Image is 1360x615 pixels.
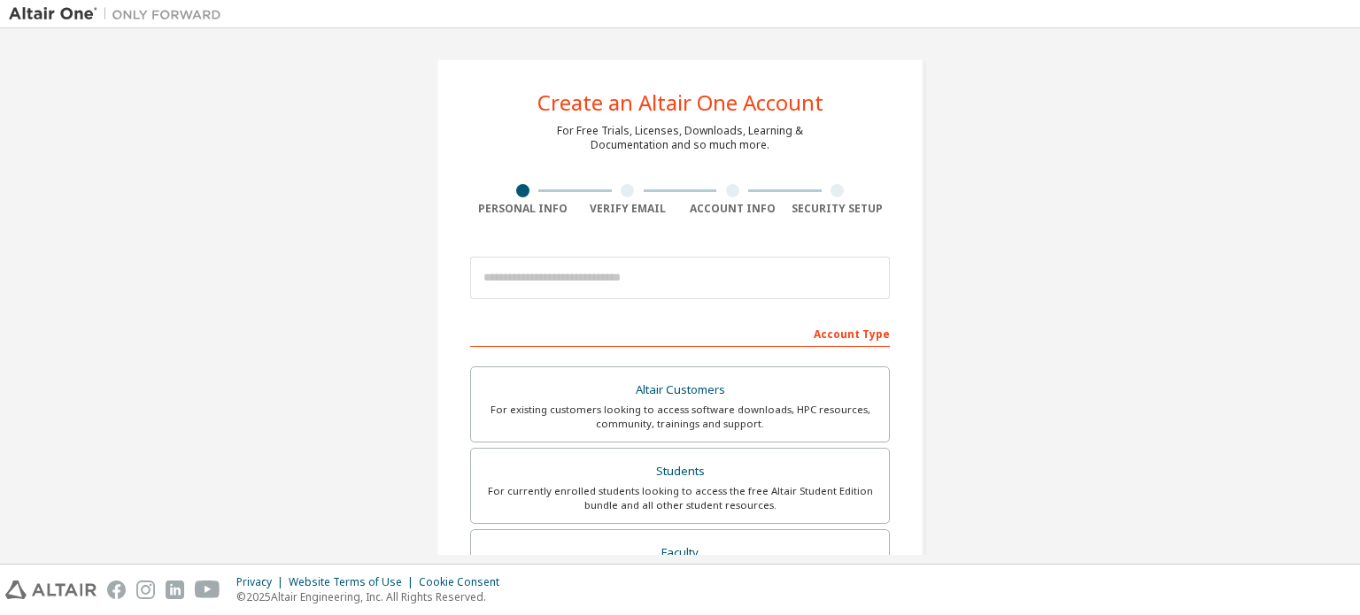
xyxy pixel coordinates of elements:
div: Cookie Consent [419,575,510,589]
div: Verify Email [576,202,681,216]
div: Website Terms of Use [289,575,419,589]
img: linkedin.svg [166,580,184,599]
img: Altair One [9,5,230,23]
div: Account Info [680,202,785,216]
img: facebook.svg [107,580,126,599]
img: instagram.svg [136,580,155,599]
div: For currently enrolled students looking to access the free Altair Student Edition bundle and all ... [482,484,878,512]
p: © 2025 Altair Engineering, Inc. All Rights Reserved. [236,589,510,604]
div: Account Type [470,319,890,347]
div: Personal Info [470,202,576,216]
div: Privacy [236,575,289,589]
div: Create an Altair One Account [537,92,823,113]
img: altair_logo.svg [5,580,97,599]
div: Faculty [482,541,878,565]
div: For existing customers looking to access software downloads, HPC resources, community, trainings ... [482,403,878,431]
div: For Free Trials, Licenses, Downloads, Learning & Documentation and so much more. [557,124,803,152]
img: youtube.svg [195,580,220,599]
div: Altair Customers [482,378,878,403]
div: Security Setup [785,202,891,216]
div: Students [482,459,878,484]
